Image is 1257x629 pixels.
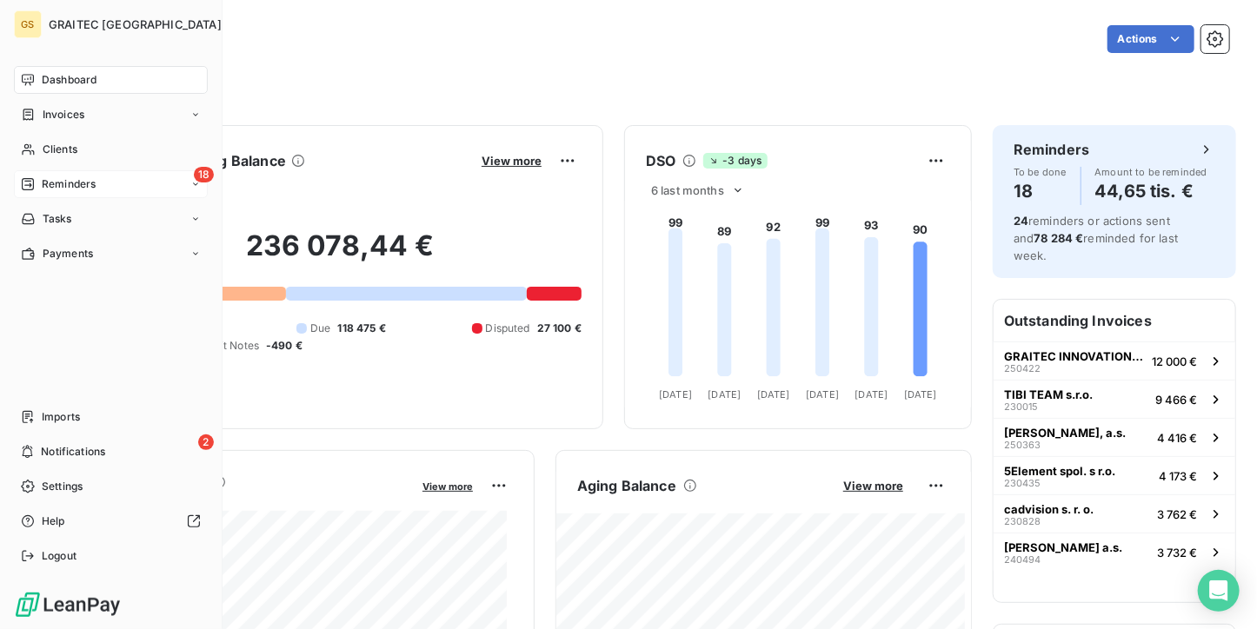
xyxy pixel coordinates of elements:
[994,380,1235,418] button: TIBI TEAM s.r.o.2300159 466 €
[1107,25,1194,53] button: Actions
[1004,440,1041,450] span: 250363
[42,409,80,425] span: Imports
[1157,431,1197,445] span: 4 416 €
[42,72,96,88] span: Dashboard
[42,479,83,494] span: Settings
[994,341,1235,380] button: GRAITEC INNOVATION SAS25042212 000 €
[49,17,222,31] span: GRAITEC [GEOGRAPHIC_DATA]
[42,513,65,529] span: Help
[1004,478,1041,488] span: 230435
[659,388,692,401] tspan: [DATE]
[310,321,330,336] span: Due
[904,388,937,401] tspan: [DATE]
[651,183,724,197] span: 6 last months
[14,10,42,38] div: GS
[42,176,96,192] span: Reminders
[1004,502,1094,516] span: cadvision s. r. o.
[1004,387,1093,401] span: TIBI TEAM s.r.o.
[43,107,84,122] span: Invoices
[838,478,908,493] button: View more
[1095,167,1207,177] span: Amount to be reminded
[337,321,385,336] span: 118 475 €
[855,388,888,401] tspan: [DATE]
[417,478,478,493] button: View more
[1014,167,1067,177] span: To be done
[1095,177,1207,205] h4: 44,65 tis. €
[537,321,582,336] span: 27 100 €
[703,153,767,169] span: -3 days
[1034,231,1083,245] span: 78 284 €
[98,228,582,281] h2: 236 078,44 €
[194,167,214,182] span: 18
[577,475,676,496] h6: Aging Balance
[1014,214,1028,228] span: 24
[1004,540,1122,554] span: [PERSON_NAME] a.s.
[1152,354,1197,368] span: 12 000 €
[198,434,214,450] span: 2
[994,456,1235,494] button: 5Element spol. s r.o.2304354 173 €
[1014,214,1178,262] span: reminders or actions sent and reminded for last week.
[1014,177,1067,205] h4: 18
[994,300,1235,341] h6: Outstanding Invoices
[1004,464,1115,478] span: 5Element spol. s r.o.
[1159,469,1197,483] span: 4 173 €
[476,153,547,169] button: View more
[98,493,410,511] span: Monthly Revenue
[266,338,303,354] span: -490 €
[994,418,1235,456] button: [PERSON_NAME], a.s.2503634 416 €
[422,480,473,493] span: View more
[1004,554,1041,565] span: 240494
[482,154,542,168] span: View more
[994,533,1235,571] button: [PERSON_NAME] a.s.2404943 732 €
[486,321,530,336] span: Disputed
[43,246,93,262] span: Payments
[1157,507,1197,521] span: 3 762 €
[14,591,122,619] img: Logo LeanPay
[994,494,1235,533] button: cadvision s. r. o.2308283 762 €
[757,388,790,401] tspan: [DATE]
[1157,546,1197,559] span: 3 732 €
[14,507,208,535] a: Help
[1004,363,1041,374] span: 250422
[43,142,77,157] span: Clients
[1014,139,1089,160] h6: Reminders
[1004,426,1126,440] span: [PERSON_NAME], a.s.
[42,548,76,564] span: Logout
[1004,401,1038,412] span: 230015
[1004,516,1041,526] span: 230828
[806,388,839,401] tspan: [DATE]
[708,388,742,401] tspan: [DATE]
[41,444,105,460] span: Notifications
[1004,349,1145,363] span: GRAITEC INNOVATION SAS
[646,150,675,171] h6: DSO
[1155,393,1197,407] span: 9 466 €
[1198,570,1240,612] div: Open Intercom Messenger
[43,211,72,227] span: Tasks
[843,479,903,493] span: View more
